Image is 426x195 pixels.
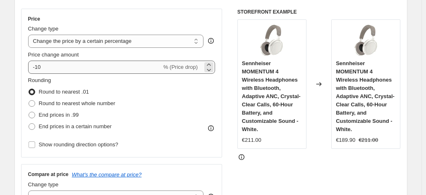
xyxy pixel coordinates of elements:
span: Change type [28,26,59,32]
button: What's the compare at price? [72,172,142,178]
h3: Compare at price [28,171,69,178]
img: 71zsm84mJsL_80x.jpg [349,24,383,57]
span: Show rounding direction options? [39,141,118,148]
span: Sennheiser MOMENTUM 4 Wireless Headphones with Bluetooth, Adaptive ANC, Crystal-Clear Calls, 60-H... [242,60,301,132]
strike: €211.00 [359,136,378,144]
h3: Price [28,16,40,22]
span: Round to nearest .01 [39,89,89,95]
span: Change type [28,181,59,188]
span: Rounding [28,77,51,83]
h6: STOREFRONT EXAMPLE [237,9,401,15]
span: End prices in a certain number [39,123,112,129]
div: help [207,37,215,45]
span: % (Price drop) [163,64,198,70]
input: -15 [28,61,162,74]
img: 71zsm84mJsL_80x.jpg [255,24,288,57]
div: €189.90 [336,136,355,144]
div: €211.00 [242,136,261,144]
span: Price change amount [28,52,79,58]
span: End prices in .99 [39,112,79,118]
span: Round to nearest whole number [39,100,115,106]
span: Sennheiser MOMENTUM 4 Wireless Headphones with Bluetooth, Adaptive ANC, Crystal-Clear Calls, 60-H... [336,60,395,132]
